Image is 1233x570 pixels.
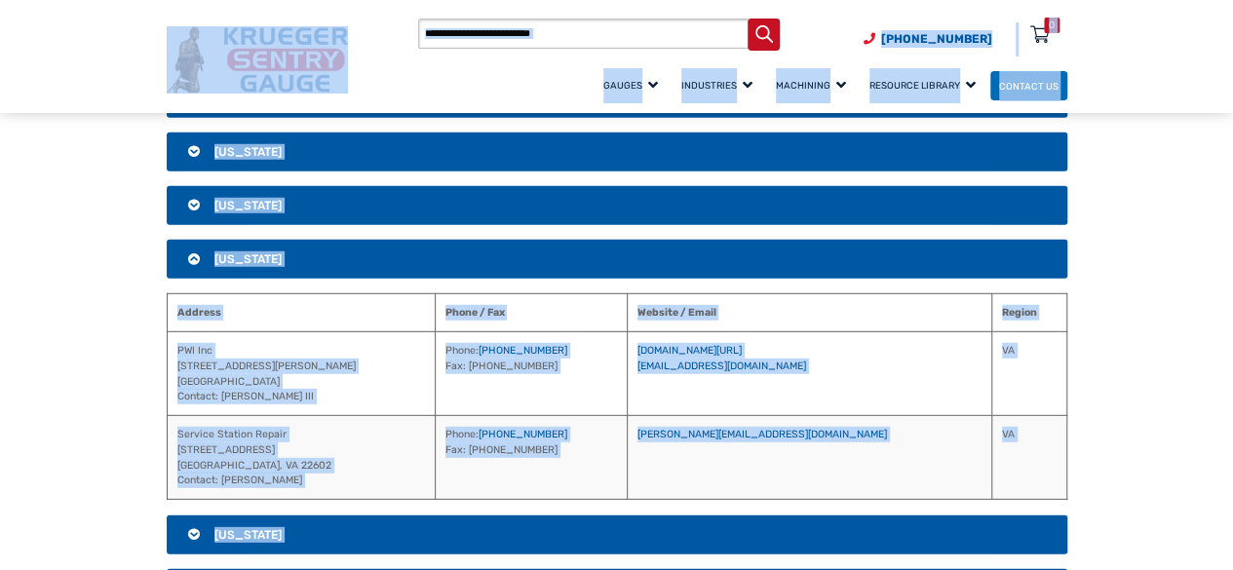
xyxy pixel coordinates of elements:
[627,294,991,332] th: Website / Email
[479,428,567,440] a: [PHONE_NUMBER]
[767,68,861,102] a: Machining
[637,428,887,440] a: [PERSON_NAME][EMAIL_ADDRESS][DOMAIN_NAME]
[214,528,282,542] span: [US_STATE]
[861,68,990,102] a: Resource Library
[991,332,1066,416] td: VA
[1049,18,1055,33] div: 0
[214,252,282,266] span: [US_STATE]
[681,80,752,91] span: Industries
[673,68,767,102] a: Industries
[167,294,435,332] th: Address
[214,145,282,159] span: [US_STATE]
[167,416,435,500] td: Service Station Repair [STREET_ADDRESS] [GEOGRAPHIC_DATA], VA 22602 Contact: [PERSON_NAME]
[637,344,742,357] a: [DOMAIN_NAME][URL]
[864,30,992,48] a: Phone Number (920) 434-8860
[167,26,348,94] img: Krueger Sentry Gauge
[869,80,976,91] span: Resource Library
[991,416,1066,500] td: VA
[479,344,567,357] a: [PHONE_NUMBER]
[991,294,1066,332] th: Region
[435,416,627,500] td: Phone: Fax: [PHONE_NUMBER]
[990,71,1067,101] a: Contact Us
[999,80,1059,91] span: Contact Us
[435,294,627,332] th: Phone / Fax
[776,80,846,91] span: Machining
[214,199,282,212] span: [US_STATE]
[881,32,992,46] span: [PHONE_NUMBER]
[595,68,673,102] a: Gauges
[603,80,658,91] span: Gauges
[637,360,806,372] a: [EMAIL_ADDRESS][DOMAIN_NAME]
[167,332,435,416] td: PWI Inc [STREET_ADDRESS][PERSON_NAME] [GEOGRAPHIC_DATA] Contact: [PERSON_NAME] III
[435,332,627,416] td: Phone: Fax: [PHONE_NUMBER]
